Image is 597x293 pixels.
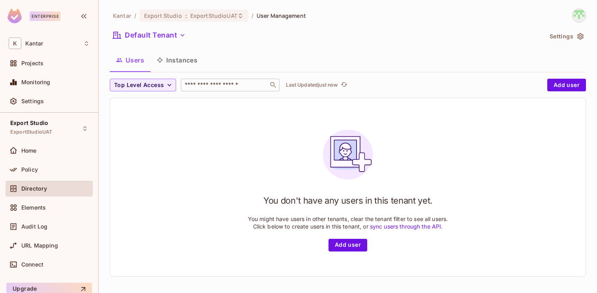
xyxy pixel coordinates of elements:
button: Top Level Access [110,79,176,91]
span: Elements [21,204,46,211]
span: Projects [21,60,43,66]
button: refresh [339,80,349,90]
span: Monitoring [21,79,51,85]
span: the active workspace [113,12,131,19]
a: sync users through the API. [370,223,443,230]
span: K [9,38,21,49]
span: Top Level Access [114,80,164,90]
span: Connect [21,261,43,268]
button: Users [110,50,150,70]
button: Add user [329,239,367,251]
span: Workspace: Kantar [25,40,43,47]
button: Settings [546,30,586,43]
span: Export Studio [10,120,48,126]
div: Enterprise [30,11,60,21]
h1: You don't have any users in this tenant yet. [263,195,432,206]
img: SReyMgAAAABJRU5ErkJggg== [8,9,22,23]
button: Add user [547,79,586,91]
button: Default Tenant [110,29,189,42]
p: You might have users in other tenants, clear the tenant filter to see all users. Click below to c... [248,215,448,230]
img: Devesh.Kumar@Kantar.com [573,9,586,22]
button: Instances [150,50,204,70]
span: Settings [21,98,44,104]
span: Policy [21,166,38,173]
span: ExportStudioUAT [10,129,52,135]
span: URL Mapping [21,242,58,249]
span: Audit Log [21,223,47,230]
li: / [252,12,253,19]
span: refresh [341,81,347,89]
span: Home [21,147,37,154]
span: User Management [257,12,306,19]
span: Directory [21,185,47,192]
p: Last Updated just now [286,82,338,88]
span: Click to refresh data [338,80,349,90]
span: Export Studio [144,12,182,19]
li: / [134,12,136,19]
span: : [185,13,188,19]
span: ExportStudioUAT [190,12,237,19]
